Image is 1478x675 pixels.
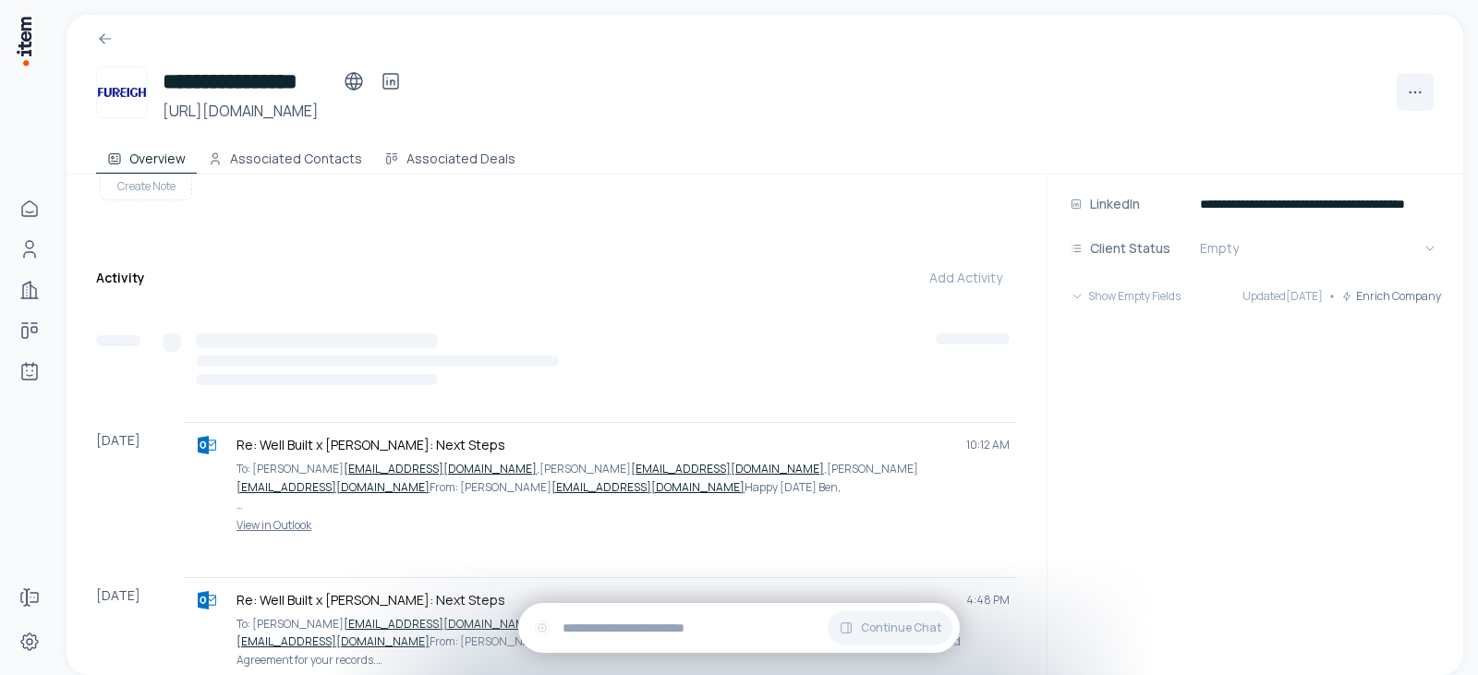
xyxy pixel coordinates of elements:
a: [EMAIL_ADDRESS][DOMAIN_NAME] [344,461,537,476]
span: Create Note [117,179,176,194]
p: Re: Well Built x [PERSON_NAME]: Next Steps [236,436,951,454]
a: View in Outlook [192,518,1010,533]
a: [EMAIL_ADDRESS][DOMAIN_NAME] [236,479,430,495]
a: [EMAIL_ADDRESS][DOMAIN_NAME] [236,633,430,649]
a: [EMAIL_ADDRESS][DOMAIN_NAME] [344,616,537,632]
button: Associated Deals [373,137,527,174]
button: Overview [96,137,197,174]
p: Re: Well Built x [PERSON_NAME]: Next Steps [236,591,951,609]
span: Continue Chat [861,621,941,635]
button: Continue Chat [828,610,952,645]
h3: Activity [96,269,145,287]
a: Companies [11,271,48,308]
a: Home [11,190,48,227]
a: [EMAIL_ADDRESS][DOMAIN_NAME] [551,479,745,495]
a: deals [11,312,48,349]
button: Show Empty Fields [1070,278,1181,315]
div: Continue Chat [518,603,960,653]
span: 10:12 AM [966,438,1010,452]
button: Add Activity [915,259,1017,296]
button: Enrich Company [1341,278,1441,315]
h3: [URL][DOMAIN_NAME] [163,100,409,122]
div: [DATE] [96,422,185,540]
p: To: [PERSON_NAME] ,[PERSON_NAME] ,[PERSON_NAME] From: [PERSON_NAME] Happy [DATE] Ben, [236,460,1010,496]
p: Client Status [1090,238,1170,259]
a: Forms [11,579,48,616]
img: outlook logo [198,591,216,609]
button: Associated Contacts [197,137,373,174]
img: Item Brain Logo [15,15,33,67]
span: Updated [DATE] [1242,289,1323,304]
p: LinkedIn [1090,194,1140,214]
a: Agents [11,353,48,390]
span: 4:48 PM [966,593,1010,608]
img: Fureigh Electric [96,66,148,118]
button: More actions [1397,74,1434,111]
img: outlook logo [198,436,216,454]
a: Settings [11,623,48,660]
a: [EMAIL_ADDRESS][DOMAIN_NAME] [631,461,824,476]
button: create noteCreate Note [100,108,192,200]
a: Contacts [11,231,48,268]
p: To: [PERSON_NAME] ,[PERSON_NAME] ,[PERSON_NAME] From: [PERSON_NAME] Afternoon, Ben. Attached is a... [236,615,1010,669]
